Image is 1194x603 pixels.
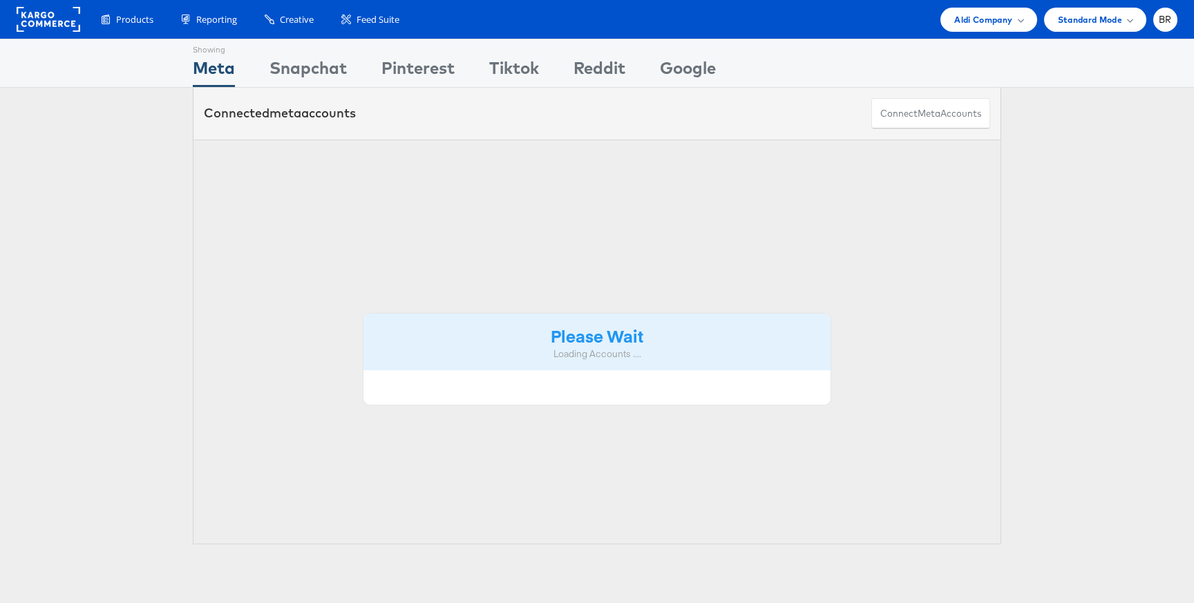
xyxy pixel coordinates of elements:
[574,56,625,87] div: Reddit
[551,324,643,347] strong: Please Wait
[116,13,153,26] span: Products
[357,13,399,26] span: Feed Suite
[871,98,990,129] button: ConnectmetaAccounts
[954,12,1012,27] span: Aldi Company
[193,56,235,87] div: Meta
[381,56,455,87] div: Pinterest
[1159,15,1172,24] span: BR
[193,39,235,56] div: Showing
[196,13,237,26] span: Reporting
[280,13,314,26] span: Creative
[269,105,301,121] span: meta
[1058,12,1122,27] span: Standard Mode
[918,107,940,120] span: meta
[374,347,820,361] div: Loading Accounts ....
[269,56,347,87] div: Snapchat
[204,104,356,122] div: Connected accounts
[660,56,716,87] div: Google
[489,56,539,87] div: Tiktok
